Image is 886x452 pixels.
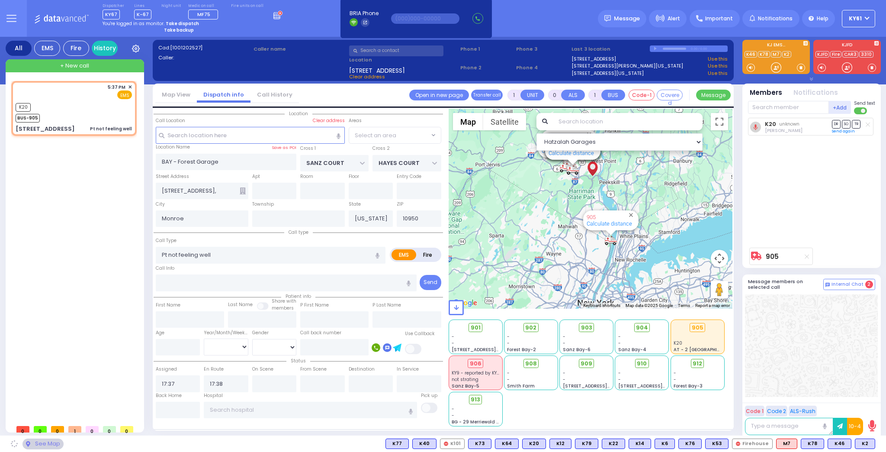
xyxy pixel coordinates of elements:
span: Sanz Bay-6 [563,346,591,353]
div: K6 [655,439,675,449]
span: 0 [103,426,116,433]
span: 1 [68,426,81,433]
a: Fire [830,51,841,58]
label: Caller name [254,45,346,53]
div: BLS [522,439,546,449]
a: History [92,41,118,56]
label: First Name [156,302,180,309]
span: - [674,370,676,376]
strong: Take backup [164,27,194,33]
label: ZIP [397,201,403,208]
div: BLS [629,439,651,449]
span: - [618,333,621,340]
a: K46 [745,51,757,58]
button: Message [696,90,731,100]
label: KJ EMS... [742,43,810,49]
span: 909 [581,359,592,368]
span: + New call [60,61,89,70]
span: KY9 - reported by KY23 [452,370,502,376]
label: In Service [397,366,419,373]
button: Covered [657,90,683,100]
span: ✕ [128,84,132,91]
a: K78 [758,51,770,58]
span: TR [852,120,860,128]
a: CAR3 [842,51,858,58]
span: Patient info [281,293,315,300]
span: 901 [471,323,481,332]
label: Location [349,56,458,64]
button: Map camera controls [711,250,728,267]
span: 902 [525,323,536,332]
button: Code 1 [745,406,764,416]
a: [STREET_ADDRESS][US_STATE] [571,70,644,77]
div: Pt not feeling well [90,126,132,132]
span: Status [286,358,310,364]
span: - [618,340,621,346]
span: - [563,376,565,383]
span: 0 [16,426,29,433]
span: 5:37 PM [108,84,125,90]
label: Fire [416,249,440,260]
span: 908 [525,359,537,368]
span: - [563,340,565,346]
input: Search member [748,101,829,114]
label: Location Name [156,144,190,151]
span: 0 [86,426,99,433]
div: BLS [602,439,625,449]
span: [STREET_ADDRESS] [349,66,405,73]
div: K53 [705,439,729,449]
a: Calculate distance [542,148,587,154]
label: Call Info [156,265,174,272]
div: M7 [776,439,797,449]
div: K20 [522,439,546,449]
button: BUS [601,90,625,100]
div: K76 [678,439,702,449]
label: Call Location [156,117,185,124]
button: Notifications [793,88,838,98]
div: ALS [776,439,797,449]
span: Alert [668,15,680,23]
span: Internal Chat [831,281,864,287]
span: 2 [865,281,873,288]
div: BLS [655,439,675,449]
label: Caller: [158,54,251,61]
div: BLS [385,439,409,449]
div: K12 [549,439,571,449]
label: Assigned [156,366,177,373]
span: You're logged in as monitor. [103,20,164,27]
label: En Route [204,366,224,373]
span: 910 [637,359,647,368]
div: 906 [468,359,483,368]
span: - [452,412,454,419]
a: [STREET_ADDRESS][PERSON_NAME][US_STATE] [571,62,683,70]
a: Calculate distance [587,220,632,227]
span: 0 [120,426,133,433]
div: K2 [855,439,875,449]
div: K77 [385,439,409,449]
span: 912 [693,359,702,368]
button: Send [420,275,441,290]
span: Phone 4 [516,64,569,71]
img: red-radio-icon.svg [444,442,448,446]
span: Yona Dovid Perl [765,127,803,134]
span: Other building occupants [240,187,246,194]
img: red-radio-icon.svg [736,442,740,446]
img: Google [451,297,479,309]
div: BLS [495,439,519,449]
button: ALS [561,90,585,100]
span: Sanz Bay-4 [618,346,646,353]
label: Floor [349,173,359,180]
span: [STREET_ADDRESS][PERSON_NAME] [618,383,700,389]
div: K78 [801,439,824,449]
button: Transfer call [471,90,503,100]
button: UNIT [520,90,544,100]
span: [STREET_ADDRESS][PERSON_NAME] [452,346,533,353]
label: Entry Code [397,173,421,180]
span: K20 [674,340,682,346]
a: Use this [708,70,728,77]
button: Internal Chat 2 [823,279,875,290]
span: - [507,376,510,383]
button: Show street map [453,113,483,130]
a: Open this area in Google Maps (opens a new window) [451,297,479,309]
span: BRIA Phone [350,10,379,17]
